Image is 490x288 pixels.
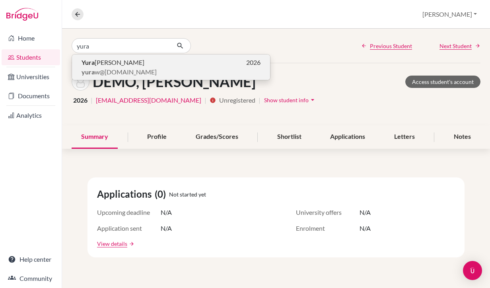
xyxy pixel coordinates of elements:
button: Yura[PERSON_NAME]2026yuraw@[DOMAIN_NAME] [72,54,270,80]
span: [PERSON_NAME] [82,58,144,67]
i: arrow_drop_down [309,96,317,104]
a: Universities [2,69,60,85]
a: Help center [2,251,60,267]
a: Documents [2,88,60,104]
span: | [91,95,93,105]
a: Next Student [439,42,480,50]
div: Letters [385,125,424,149]
span: Not started yet [169,190,206,198]
span: 2026 [246,58,261,67]
h1: DEMO, [PERSON_NAME] [93,73,256,90]
img: LARA DEMO's avatar [72,73,89,91]
b: Yura [82,58,95,66]
span: N/A [360,208,371,217]
span: Next Student [439,42,472,50]
span: (0) [155,187,169,201]
span: N/A [161,224,172,233]
button: [PERSON_NAME] [419,7,480,22]
div: Grades/Scores [186,125,248,149]
span: Enrolment [296,224,360,233]
i: info [210,97,216,103]
span: | [204,95,206,105]
span: w@[DOMAIN_NAME] [82,67,157,77]
a: Community [2,270,60,286]
a: Access student's account [405,76,480,88]
span: Previous Student [370,42,412,50]
div: Summary [72,125,118,149]
b: yura [82,68,95,76]
span: Upcoming deadline [97,208,161,217]
a: [EMAIL_ADDRESS][DOMAIN_NAME] [96,95,201,105]
span: N/A [161,208,172,217]
a: Students [2,49,60,65]
span: University offers [296,208,360,217]
div: Applications [321,125,375,149]
div: Notes [444,125,480,149]
input: Find student by name... [72,38,170,53]
span: Unregistered [219,95,255,105]
img: Bridge-U [6,8,38,21]
a: Analytics [2,107,60,123]
a: Home [2,30,60,46]
button: Show student infoarrow_drop_down [264,94,317,106]
a: arrow_forward [127,241,134,247]
div: Shortlist [268,125,311,149]
div: Open Intercom Messenger [463,261,482,280]
span: Show student info [264,97,309,103]
span: Applications [97,187,155,201]
span: | [259,95,261,105]
a: Previous Student [361,42,412,50]
span: 2026 [73,95,87,105]
span: Application sent [97,224,161,233]
span: N/A [360,224,371,233]
div: Profile [138,125,176,149]
a: View details [97,239,127,248]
